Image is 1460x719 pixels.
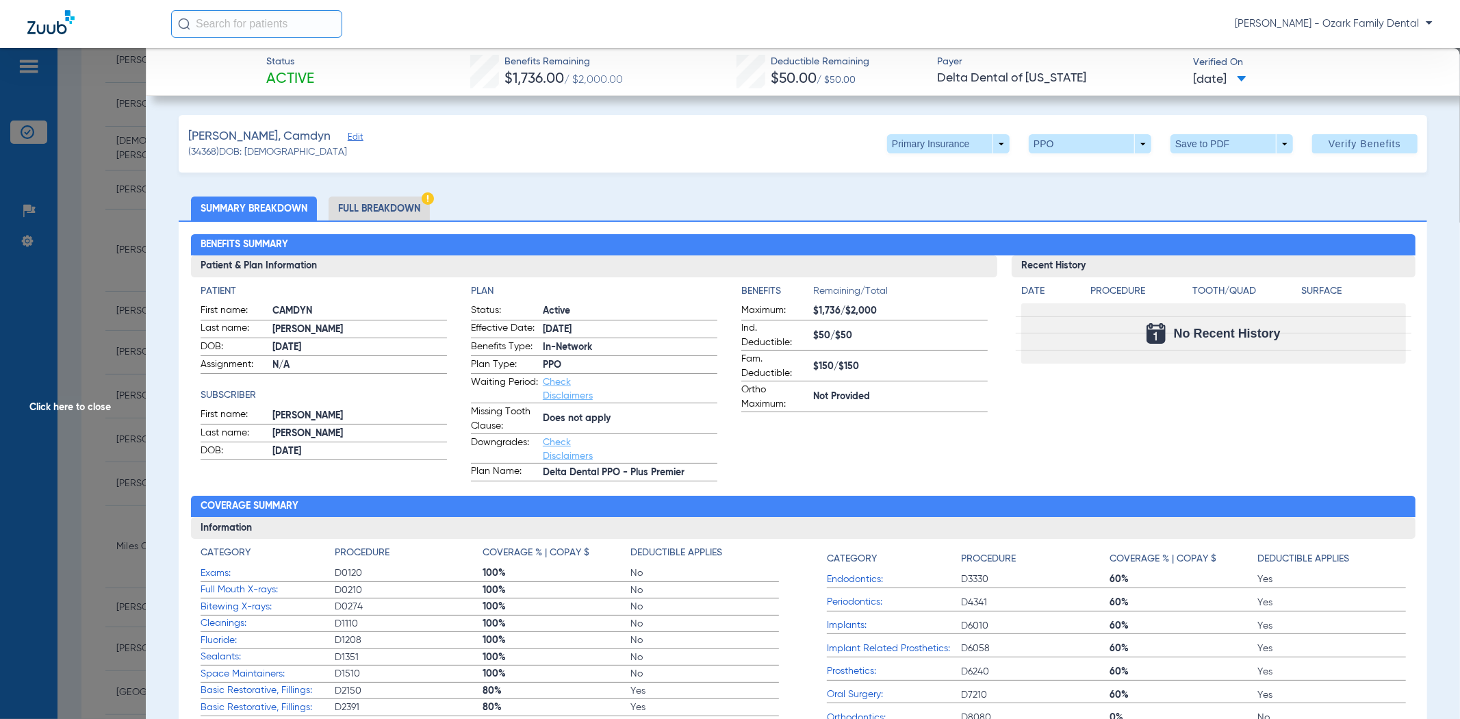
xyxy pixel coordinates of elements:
a: Check Disclaimers [543,377,593,401]
span: 60% [1110,596,1257,609]
span: Bitewing X-rays: [201,600,335,614]
span: [PERSON_NAME], Camdyn [188,128,331,145]
span: CAMDYN [272,304,447,318]
app-breakdown-title: Deductible Applies [1257,546,1405,571]
span: D6058 [961,642,1109,655]
span: No [631,583,779,597]
span: Status [266,55,314,69]
span: [DATE] [272,340,447,355]
span: Exams: [201,566,335,581]
span: First name: [201,303,268,320]
span: 100% [483,651,630,664]
span: D2391 [335,701,483,714]
h2: Benefits Summary [191,234,1416,256]
span: Basic Restorative, Fillings: [201,683,335,698]
h4: Surface [1301,284,1405,299]
app-breakdown-title: Benefits [741,284,813,303]
app-breakdown-title: Category [827,546,961,571]
span: Yes [1257,642,1405,655]
span: Space Maintainers: [201,667,335,681]
h3: Patient & Plan Information [191,255,997,277]
h4: Plan [471,284,717,299]
span: Yes [1257,572,1405,586]
span: No [631,566,779,580]
span: Does not apply [543,412,717,426]
span: D2150 [335,684,483,698]
span: No [631,617,779,631]
span: / $2,000.00 [565,75,624,86]
h3: Information [191,517,1416,539]
span: Active [543,304,717,318]
span: D1351 [335,651,483,664]
span: Yes [1257,688,1405,702]
span: First name: [201,407,268,424]
span: Delta Dental PPO - Plus Premier [543,466,717,480]
h4: Coverage % | Copay $ [483,546,589,560]
span: No Recent History [1174,327,1281,340]
span: $1,736/$2,000 [813,304,988,318]
h4: Subscriber [201,388,447,403]
span: 60% [1110,642,1257,655]
span: D1110 [335,617,483,631]
span: 60% [1110,688,1257,702]
button: PPO [1029,134,1151,153]
span: Assignment: [201,357,268,374]
span: [DATE] [1194,71,1246,88]
span: Not Provided [813,390,988,404]
h4: Procedure [961,552,1016,566]
span: Yes [1257,665,1405,679]
h4: Deductible Applies [631,546,723,560]
span: $50/$50 [813,329,988,343]
span: Verify Benefits [1329,138,1401,149]
span: 100% [483,583,630,597]
span: [DATE] [543,323,717,337]
span: / $50.00 [817,75,856,85]
button: Save to PDF [1170,134,1293,153]
img: Search Icon [178,18,190,30]
h2: Coverage Summary [191,496,1416,518]
button: Verify Benefits [1312,134,1418,153]
span: Basic Restorative, Fillings: [201,701,335,715]
span: Maximum: [741,303,808,320]
span: In-Network [543,340,717,355]
span: D0274 [335,600,483,614]
span: (34368) DOB: [DEMOGRAPHIC_DATA] [188,145,347,160]
span: Benefits Remaining [505,55,624,69]
span: D0210 [335,583,483,597]
h4: Category [201,546,251,560]
h4: Tooth/Quad [1192,284,1296,299]
span: Oral Surgery: [827,688,961,702]
h4: Deductible Applies [1257,552,1349,566]
img: Hazard [422,192,434,205]
li: Summary Breakdown [191,197,317,220]
span: N/A [272,358,447,373]
app-breakdown-title: Coverage % | Copay $ [1110,546,1257,571]
h4: Coverage % | Copay $ [1110,552,1216,566]
span: Edit [348,132,360,145]
span: Plan Type: [471,357,538,374]
span: D6240 [961,665,1109,679]
span: Benefits Type: [471,340,538,356]
span: Full Mouth X-rays: [201,583,335,597]
span: [DATE] [272,444,447,459]
span: Periodontics: [827,595,961,609]
app-breakdown-title: Deductible Applies [631,546,779,565]
span: Last name: [201,321,268,338]
span: Payer [937,55,1181,69]
span: Ind. Deductible: [741,321,808,350]
iframe: Chat Widget [1392,653,1460,719]
app-breakdown-title: Date [1021,284,1079,303]
span: Yes [631,701,779,714]
span: Sealants: [201,650,335,664]
span: [PERSON_NAME] - Ozark Family Dental [1235,17,1433,31]
span: 80% [483,701,630,714]
li: Full Breakdown [329,197,430,220]
h4: Date [1021,284,1079,299]
span: Plan Name: [471,464,538,481]
span: Yes [1257,619,1405,633]
span: $150/$150 [813,359,988,374]
span: Fam. Deductible: [741,352,808,381]
app-breakdown-title: Procedure [335,546,483,565]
